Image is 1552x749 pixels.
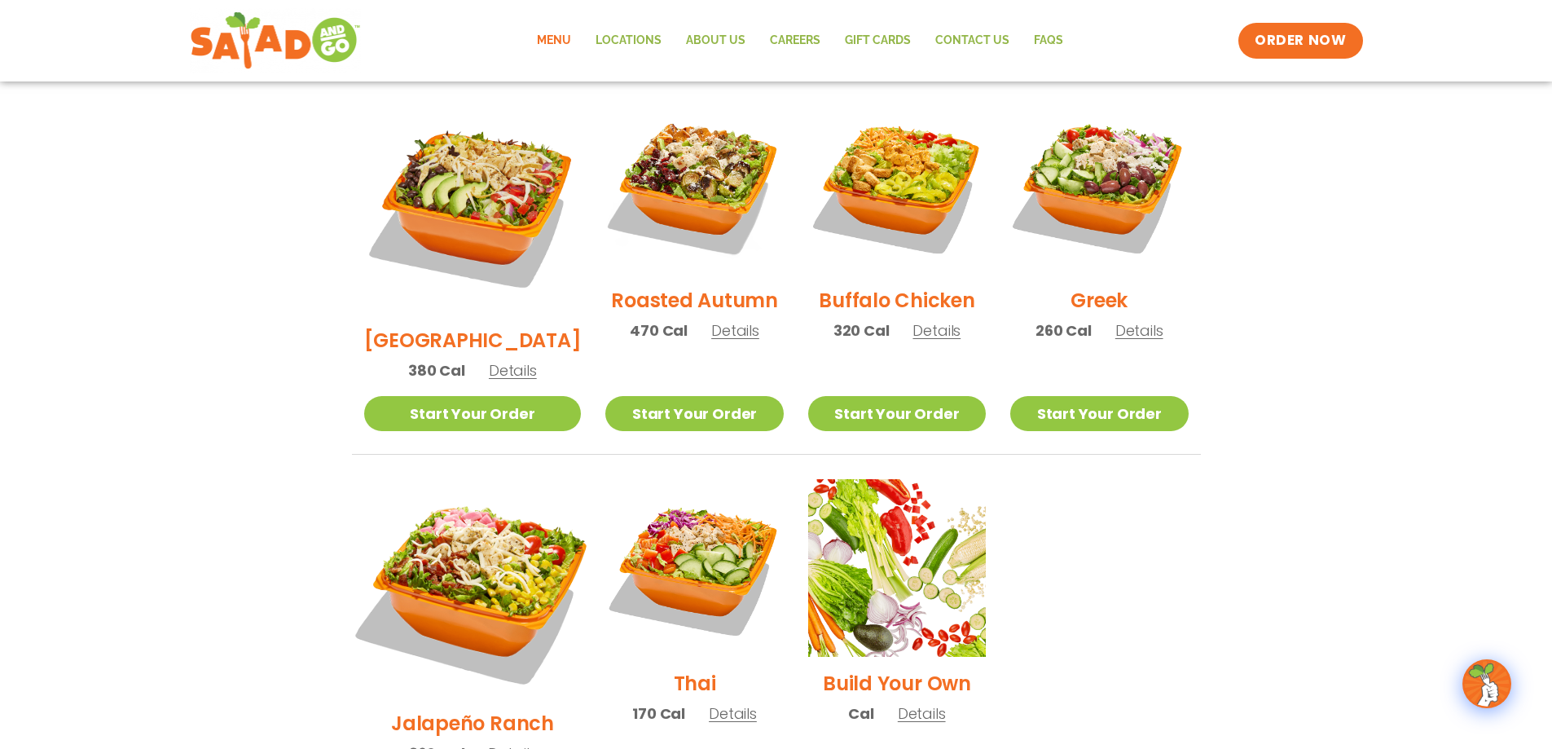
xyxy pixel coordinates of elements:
[808,396,986,431] a: Start Your Order
[489,360,537,381] span: Details
[833,22,923,59] a: GIFT CARDS
[1022,22,1075,59] a: FAQs
[190,8,362,73] img: new-SAG-logo-768×292
[1238,23,1362,59] a: ORDER NOW
[808,96,986,274] img: Product photo for Buffalo Chicken Salad
[1464,661,1510,707] img: wpChatIcon
[819,286,974,315] h2: Buffalo Chicken
[630,319,688,341] span: 470 Cal
[1255,31,1346,51] span: ORDER NOW
[898,703,946,724] span: Details
[823,669,971,698] h2: Build Your Own
[605,96,783,274] img: Product photo for Roasted Autumn Salad
[1010,396,1188,431] a: Start Your Order
[364,96,582,314] img: Product photo for BBQ Ranch Salad
[833,319,890,341] span: 320 Cal
[674,22,758,59] a: About Us
[709,703,757,724] span: Details
[808,479,986,657] img: Product photo for Build Your Own
[1115,320,1163,341] span: Details
[364,396,582,431] a: Start Your Order
[605,396,783,431] a: Start Your Order
[364,326,582,355] h2: [GEOGRAPHIC_DATA]
[408,359,465,381] span: 380 Cal
[923,22,1022,59] a: Contact Us
[1035,319,1092,341] span: 260 Cal
[1010,96,1188,274] img: Product photo for Greek Salad
[711,320,759,341] span: Details
[345,460,600,716] img: Product photo for Jalapeño Ranch Salad
[525,22,583,59] a: Menu
[1071,286,1128,315] h2: Greek
[848,703,873,725] span: Cal
[758,22,833,59] a: Careers
[674,669,716,698] h2: Thai
[912,320,961,341] span: Details
[632,703,685,725] span: 170 Cal
[391,709,554,738] h2: Jalapeño Ranch
[605,479,783,657] img: Product photo for Thai Salad
[525,22,1075,59] nav: Menu
[611,286,778,315] h2: Roasted Autumn
[583,22,674,59] a: Locations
